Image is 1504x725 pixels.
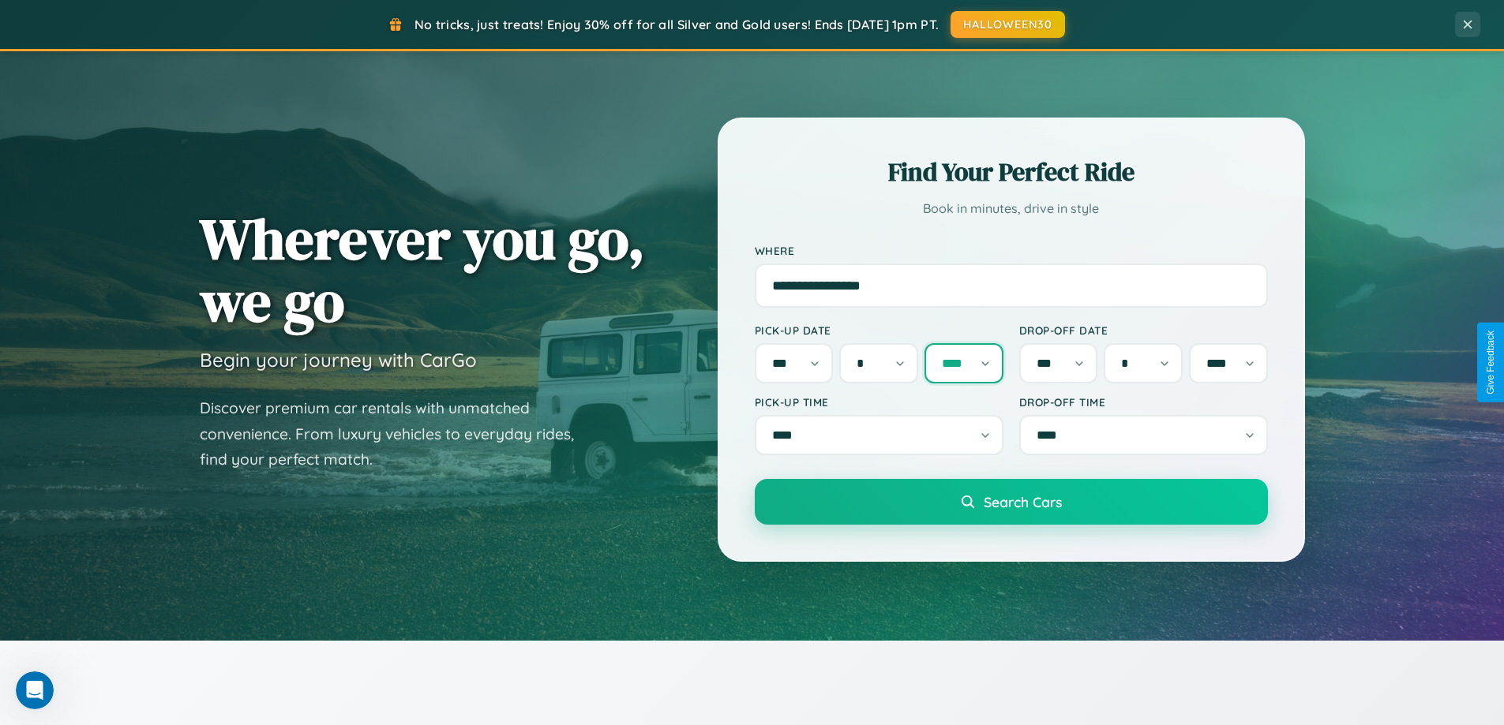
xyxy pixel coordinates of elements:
[414,17,939,32] span: No tricks, just treats! Enjoy 30% off for all Silver and Gold users! Ends [DATE] 1pm PT.
[16,671,54,709] iframe: Intercom live chat
[755,395,1003,409] label: Pick-up Time
[755,244,1268,257] label: Where
[755,323,1003,337] label: Pick-up Date
[755,479,1268,525] button: Search Cars
[200,348,477,372] h3: Begin your journey with CarGo
[755,155,1268,189] h2: Find Your Perfect Ride
[1485,331,1496,394] div: Give Feedback
[200,207,645,332] h1: Wherever you go, we go
[755,197,1268,220] p: Book in minutes, drive in style
[1019,323,1268,337] label: Drop-off Date
[200,395,594,473] p: Discover premium car rentals with unmatched convenience. From luxury vehicles to everyday rides, ...
[951,11,1065,38] button: HALLOWEEN30
[984,493,1062,510] span: Search Cars
[1019,395,1268,409] label: Drop-off Time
